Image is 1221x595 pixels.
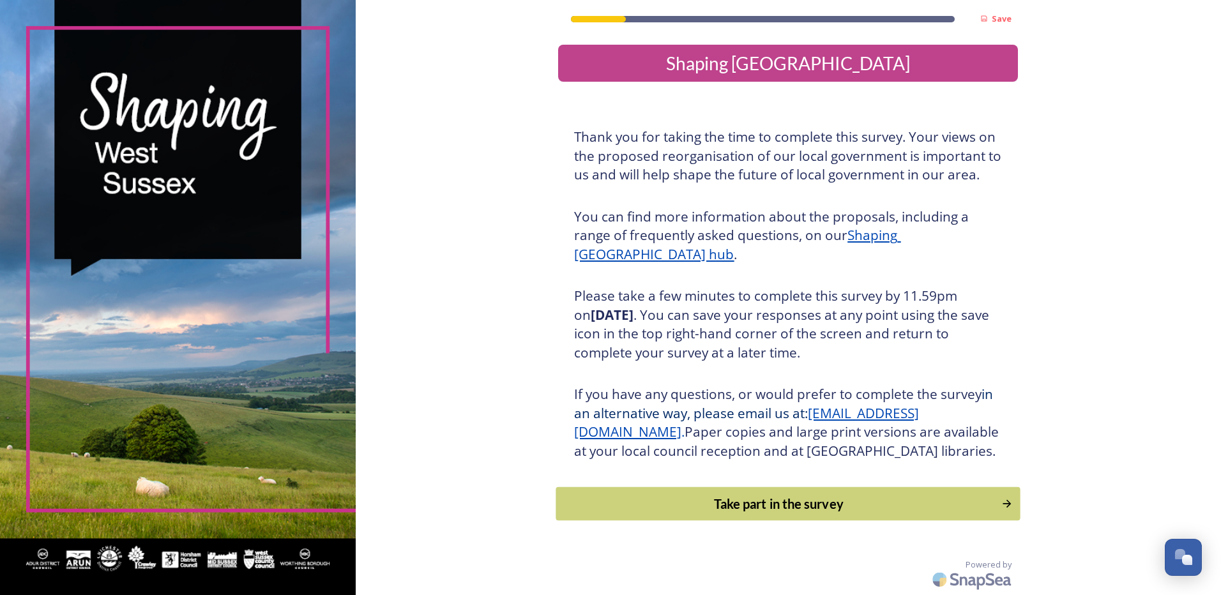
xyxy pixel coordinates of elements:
strong: Save [992,13,1012,24]
span: . [681,423,685,441]
span: Powered by [966,559,1012,571]
a: Shaping [GEOGRAPHIC_DATA] hub [574,226,900,263]
button: Continue [556,487,1020,521]
div: Shaping [GEOGRAPHIC_DATA] [563,50,1013,77]
div: Take part in the survey [563,494,995,513]
h3: You can find more information about the proposals, including a range of frequently asked question... [574,207,1002,264]
h3: Please take a few minutes to complete this survey by 11.59pm on . You can save your responses at ... [574,287,1002,362]
span: in an alternative way, please email us at: [574,385,996,422]
img: SnapSea Logo [929,564,1018,594]
button: Open Chat [1165,539,1202,576]
h3: If you have any questions, or would prefer to complete the survey Paper copies and large print ve... [574,385,1002,460]
a: [EMAIL_ADDRESS][DOMAIN_NAME] [574,404,919,441]
h3: Thank you for taking the time to complete this survey. Your views on the proposed reorganisation ... [574,128,1002,185]
strong: [DATE] [591,306,633,324]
